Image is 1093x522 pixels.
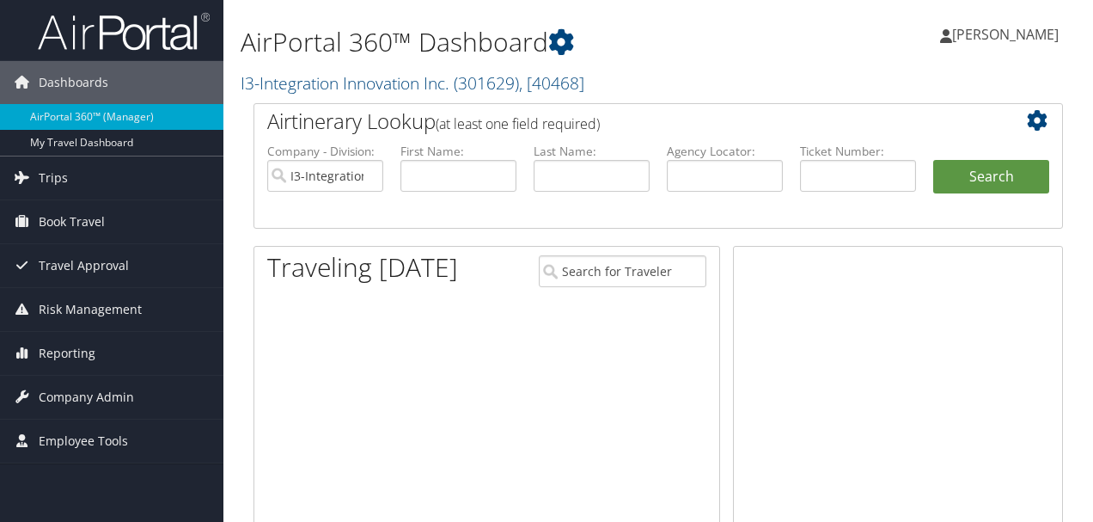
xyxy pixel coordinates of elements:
img: airportal-logo.png [38,11,210,52]
label: Last Name: [534,143,650,160]
span: (at least one field required) [436,114,600,133]
span: Dashboards [39,61,108,104]
span: , [ 40468 ] [519,71,584,95]
h1: AirPortal 360™ Dashboard [241,24,797,60]
h1: Traveling [DATE] [267,249,458,286]
span: Employee Tools [39,420,128,463]
span: Trips [39,157,68,200]
a: [PERSON_NAME] [940,9,1076,60]
span: [PERSON_NAME] [952,25,1059,44]
h2: Airtinerary Lookup [267,107,982,136]
a: I3-Integration Innovation Inc. [241,71,584,95]
label: First Name: [400,143,516,160]
label: Company - Division: [267,143,383,160]
span: Travel Approval [39,244,129,287]
input: Search for Traveler [539,255,707,287]
span: ( 301629 ) [454,71,519,95]
span: Book Travel [39,200,105,243]
span: Company Admin [39,376,134,419]
label: Ticket Number: [800,143,916,160]
span: Reporting [39,332,95,375]
span: Risk Management [39,288,142,331]
label: Agency Locator: [667,143,783,160]
button: Search [933,160,1049,194]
